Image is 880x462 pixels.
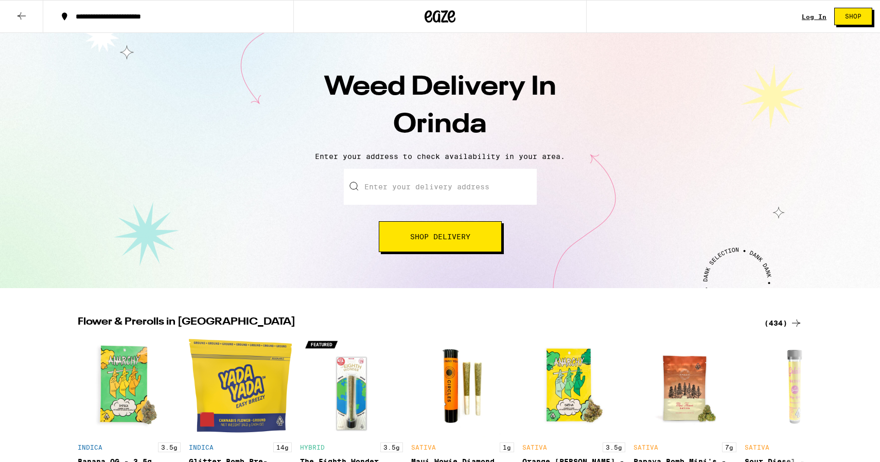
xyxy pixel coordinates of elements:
p: 3.5g [158,442,181,452]
img: Humboldt Farms - Papaya Bomb Mini's - 7g [633,334,736,437]
span: Shop Delivery [410,233,470,240]
p: 14g [273,442,292,452]
p: 3.5g [603,442,625,452]
a: (434) [764,317,802,329]
p: HYBRID [300,444,325,451]
span: Orinda [393,112,487,138]
span: Shop [845,13,861,20]
h2: Flower & Prerolls in [GEOGRAPHIC_DATA] [78,317,752,329]
input: Enter your delivery address [344,169,537,205]
img: Froot - The Eighth Wonder Infused - 3.5g [300,334,403,437]
img: Circles Eclipse - Maui Wowie Diamond Infused 2-Pack - 1g [411,334,514,437]
img: Gelato - Sour Diesel - 1g [745,334,848,437]
p: 1g [500,442,514,452]
p: 3.5g [380,442,403,452]
p: SATIVA [633,444,658,451]
button: Shop Delivery [379,221,502,252]
img: Anarchy - Orange Runtz - 3.5g [522,334,625,437]
p: Enter your address to check availability in your area. [10,152,870,161]
p: SATIVA [411,444,436,451]
img: Yada Yada - Glitter Bomb Pre-Ground - 14g [189,334,292,437]
p: INDICA [189,444,214,451]
img: Anarchy - Banana OG - 3.5g [78,334,181,437]
p: 7g [722,442,736,452]
p: INDICA [78,444,102,451]
button: Shop [834,8,872,25]
h1: Weed Delivery In [260,69,620,144]
div: Log In [802,13,826,20]
p: SATIVA [745,444,769,451]
p: SATIVA [522,444,547,451]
